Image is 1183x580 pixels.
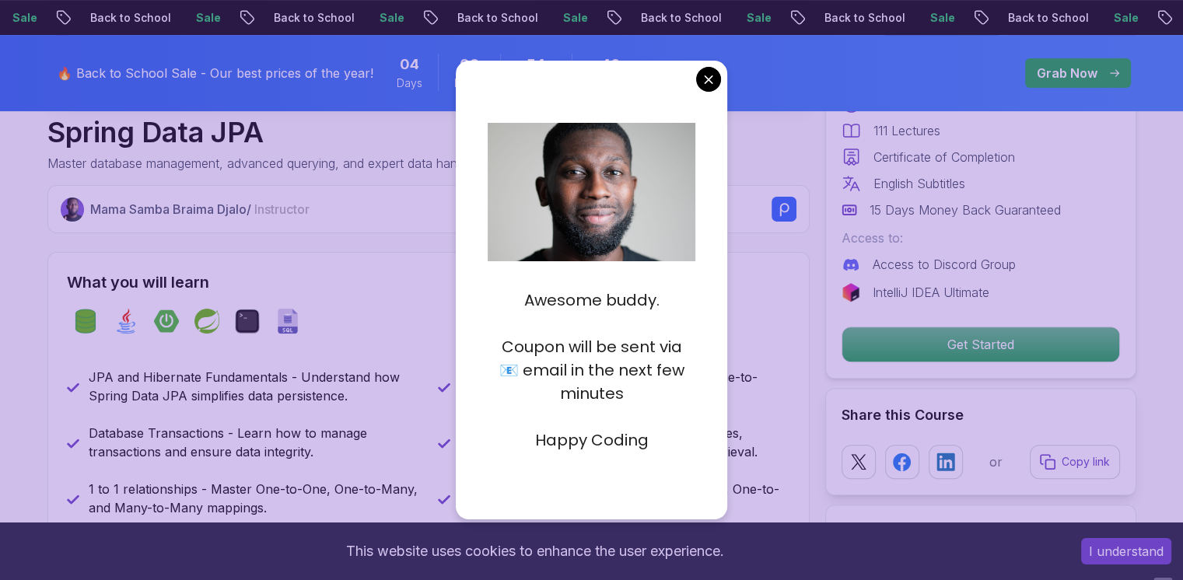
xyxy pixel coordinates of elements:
[842,404,1120,426] h2: Share this Course
[727,10,777,26] p: Sale
[154,309,179,334] img: spring-boot logo
[842,229,1120,247] p: Access to:
[842,327,1120,362] button: Get Started
[89,368,419,405] p: JPA and Hibernate Fundamentals - Understand how Spring Data JPA simplifies data persistence.
[544,10,593,26] p: Sale
[1094,10,1144,26] p: Sale
[47,117,541,148] h1: Spring Data JPA
[400,54,419,75] span: 4 Days
[360,10,410,26] p: Sale
[989,10,1094,26] p: Back to School
[460,54,479,75] span: 3 Hours
[235,309,260,334] img: terminal logo
[621,10,727,26] p: Back to School
[1030,445,1120,479] button: Copy link
[12,534,1058,568] div: This website uses cookies to enhance the user experience.
[177,10,226,26] p: Sale
[1037,64,1097,82] p: Grab Now
[275,309,300,334] img: sql logo
[89,480,419,517] p: 1 to 1 relationships - Master One-to-One, One-to-Many, and Many-to-Many mappings.
[842,521,1120,543] h3: Got a Team of 5 or More?
[842,327,1119,362] p: Get Started
[805,10,911,26] p: Back to School
[254,201,310,217] span: Instructor
[873,283,989,302] p: IntelliJ IDEA Ultimate
[61,197,85,222] img: Nelson Djalo
[601,54,620,75] span: 46 Seconds
[90,200,310,218] p: Mama Samba Braima Djalo /
[842,283,860,302] img: jetbrains logo
[438,10,544,26] p: Back to School
[89,424,419,461] p: Database Transactions - Learn how to manage transactions and ensure data integrity.
[1062,454,1110,470] p: Copy link
[911,10,961,26] p: Sale
[1081,538,1171,564] button: Accept cookies
[454,75,485,91] span: Hours
[114,309,138,334] img: java logo
[73,309,98,334] img: spring-data-jpa logo
[870,201,1061,219] p: 15 Days Money Back Guaranteed
[194,309,219,334] img: spring logo
[873,255,1016,274] p: Access to Discord Group
[71,10,177,26] p: Back to School
[57,64,373,82] p: 🔥 Back to School Sale - Our best prices of the year!
[989,452,1003,471] p: or
[873,121,940,140] p: 111 Lectures
[47,154,541,173] p: Master database management, advanced querying, and expert data handling with ease
[254,10,360,26] p: Back to School
[873,174,965,193] p: English Subtitles
[873,148,1015,166] p: Certificate of Completion
[397,75,422,91] span: Days
[67,271,790,293] h2: What you will learn
[527,54,545,75] span: 54 Minutes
